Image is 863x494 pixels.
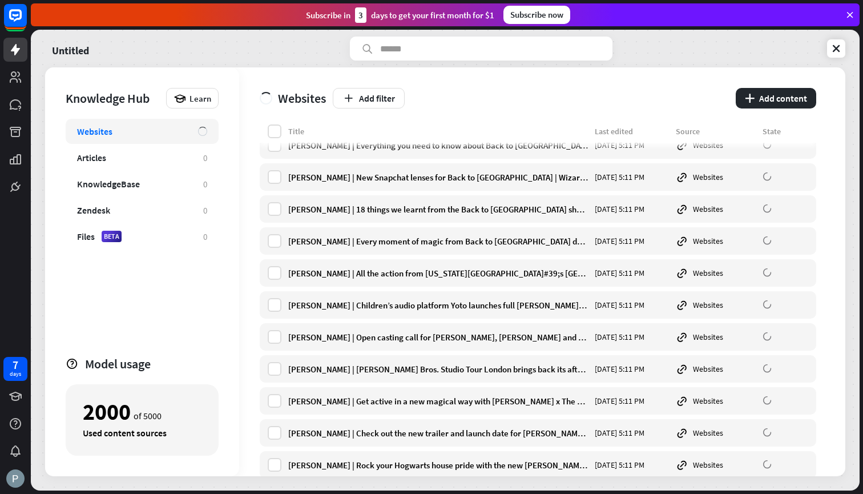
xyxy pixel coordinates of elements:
[595,172,669,182] div: [DATE] 5:11 PM
[13,360,18,370] div: 7
[306,7,494,23] div: Subscribe in days to get your first month for $1
[260,90,326,106] div: Websites
[288,460,588,471] div: [PERSON_NAME] | Rock your Hogwarts house pride with the new [PERSON_NAME] x Crocs range | Wizardi...
[676,299,756,311] div: Websites
[288,428,588,439] div: [PERSON_NAME] | Check out the new trailer and launch date for [PERSON_NAME]: Wizards of Baking | ...
[676,126,756,136] div: Source
[83,427,201,439] div: Used content sources
[288,204,588,215] div: [PERSON_NAME] | 18 things we learnt from the Back to [GEOGRAPHIC_DATA] showcase 2024 | Wizarding ...
[676,267,756,279] div: Websites
[676,363,756,375] div: Websites
[66,90,160,106] div: Knowledge Hub
[595,126,669,136] div: Last edited
[676,395,756,407] div: Websites
[203,179,207,190] div: 0
[595,460,669,470] div: [DATE] 5:11 PM
[288,236,588,247] div: [PERSON_NAME] | Every moment of magic from Back to [GEOGRAPHIC_DATA] day 2024 | Wizarding World
[595,236,669,246] div: [DATE] 5:11 PM
[676,459,756,471] div: Websites
[676,427,756,439] div: Websites
[77,178,140,190] div: KnowledgeBase
[83,402,131,421] div: 2000
[595,300,669,310] div: [DATE] 5:11 PM
[676,139,756,151] div: Websites
[595,268,669,278] div: [DATE] 5:11 PM
[203,152,207,163] div: 0
[355,7,366,23] div: 3
[745,94,755,103] i: plus
[85,356,219,372] div: Model usage
[595,204,669,214] div: [DATE] 5:11 PM
[333,88,405,109] button: Add filter
[52,37,89,61] a: Untitled
[676,171,756,183] div: Websites
[595,428,669,438] div: [DATE] 5:11 PM
[77,152,106,163] div: Articles
[595,364,669,374] div: [DATE] 5:11 PM
[595,140,669,150] div: [DATE] 5:11 PM
[676,235,756,247] div: Websites
[203,231,207,242] div: 0
[288,140,588,151] div: [PERSON_NAME] | Everything you need to know about Back to [GEOGRAPHIC_DATA] season 2024 | Wizardi...
[676,331,756,343] div: Websites
[9,5,43,39] button: Open LiveChat chat widget
[77,231,95,242] div: Files
[189,93,211,104] span: Learn
[503,6,570,24] div: Subscribe now
[3,357,27,381] a: 7 days
[288,172,588,183] div: [PERSON_NAME] | New Snapchat lenses for Back to [GEOGRAPHIC_DATA] | Wizarding World
[763,126,808,136] div: State
[83,402,201,421] div: of 5000
[288,268,588,279] div: [PERSON_NAME] | All the action from [US_STATE][GEOGRAPHIC_DATA]#39;s [GEOGRAPHIC_DATA] on Back to...
[595,332,669,342] div: [DATE] 5:11 PM
[595,396,669,406] div: [DATE] 5:11 PM
[203,205,207,216] div: 0
[77,204,110,216] div: Zendesk
[288,332,588,343] div: [PERSON_NAME] | Open casting call for [PERSON_NAME], [PERSON_NAME] and [PERSON_NAME] actors in [G...
[288,396,588,407] div: [PERSON_NAME] | Get active in a new magical way with [PERSON_NAME] x The Conqueror | Wizarding World
[676,203,756,215] div: Websites
[736,88,816,109] button: plusAdd content
[288,126,588,136] div: Title
[288,364,588,375] div: [PERSON_NAME] | [PERSON_NAME] Bros. Studio Tour London brings back its after-dark event, Nox | Wi...
[288,300,588,311] div: [PERSON_NAME] | Children’s audio platform Yoto launches full [PERSON_NAME] series | Wizarding World
[10,370,21,378] div: days
[102,231,122,242] div: BETA
[77,126,112,137] div: Websites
